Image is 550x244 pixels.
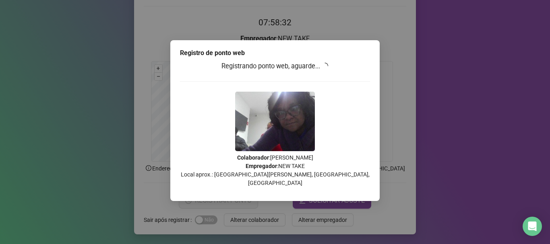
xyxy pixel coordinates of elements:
[180,48,370,58] div: Registro de ponto web
[235,92,315,151] img: Z
[180,154,370,187] p: : [PERSON_NAME] : NEW TAKE Local aprox.: [GEOGRAPHIC_DATA][PERSON_NAME], [GEOGRAPHIC_DATA], [GEOG...
[180,61,370,72] h3: Registrando ponto web, aguarde...
[237,154,269,161] strong: Colaborador
[523,217,542,236] div: Open Intercom Messenger
[246,163,277,169] strong: Empregador
[322,62,329,70] span: loading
